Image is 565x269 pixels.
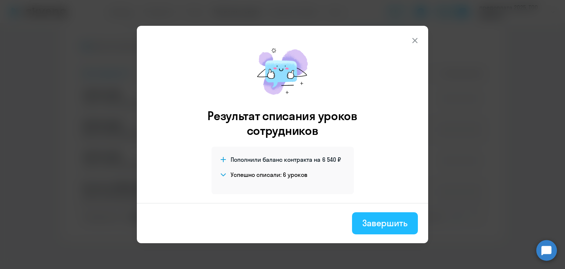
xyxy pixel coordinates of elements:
[231,156,320,164] span: Пополнили баланс контракта на
[352,212,418,234] button: Завершить
[362,217,408,229] div: Завершить
[322,156,341,164] span: 6 540 ₽
[231,171,308,179] h4: Успешно списали: 6 уроков
[249,41,316,102] img: mirage-message.png
[198,108,367,138] h3: Результат списания уроков сотрудников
